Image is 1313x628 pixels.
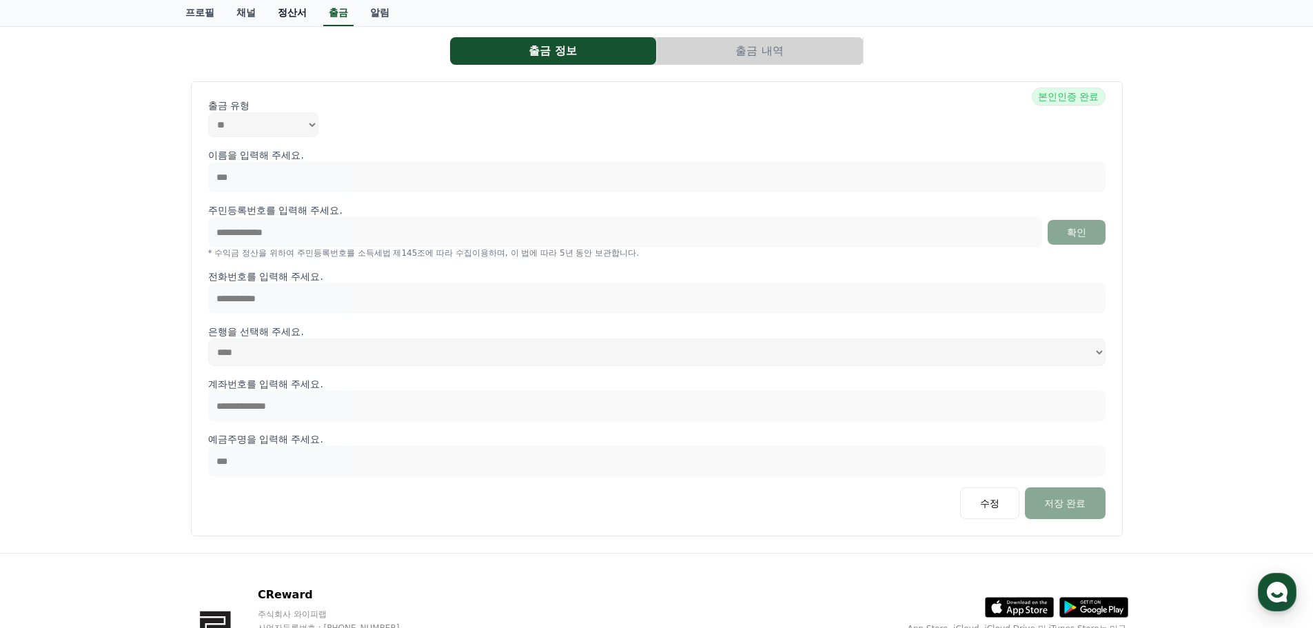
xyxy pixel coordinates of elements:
[450,37,657,65] a: 출금 정보
[1032,88,1105,105] span: 본인인증 완료
[208,432,1106,446] p: 예금주명을 입력해 주세요.
[208,270,1106,283] p: 전화번호를 입력해 주세요.
[1048,220,1106,245] button: 확인
[208,325,1106,338] p: 은행을 선택해 주세요.
[208,203,343,217] p: 주민등록번호를 입력해 주세요.
[657,37,863,65] button: 출금 내역
[258,587,426,603] p: CReward
[43,458,52,469] span: 홈
[1025,487,1105,519] button: 저장 완료
[4,437,91,472] a: 홈
[208,247,1106,259] p: * 수익금 정산을 위하여 주민등록번호를 소득세법 제145조에 따라 수집이용하며, 이 법에 따라 5년 동안 보관합니다.
[657,37,864,65] a: 출금 내역
[178,437,265,472] a: 설정
[960,487,1019,519] button: 수정
[208,148,1106,162] p: 이름을 입력해 주세요.
[258,609,426,620] p: 주식회사 와이피랩
[208,377,1106,391] p: 계좌번호를 입력해 주세요.
[213,458,230,469] span: 설정
[91,437,178,472] a: 대화
[208,99,1106,112] p: 출금 유형
[126,458,143,469] span: 대화
[450,37,656,65] button: 출금 정보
